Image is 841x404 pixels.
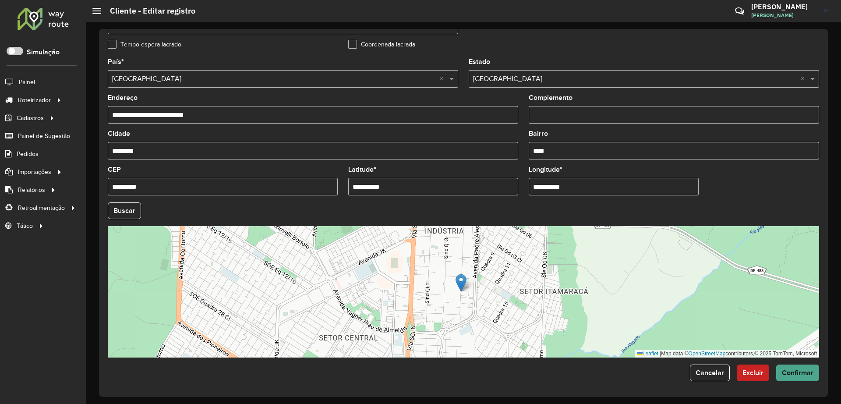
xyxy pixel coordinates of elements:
[637,351,658,357] a: Leaflet
[782,369,813,376] span: Confirmar
[18,203,65,213] span: Retroalimentação
[635,350,819,358] div: Map data © contributors,© 2025 TomTom, Microsoft
[469,57,490,67] label: Estado
[108,92,138,103] label: Endereço
[108,40,181,49] label: Tempo espera lacrado
[529,128,548,139] label: Bairro
[19,78,35,87] span: Painel
[18,167,51,177] span: Importações
[696,369,724,376] span: Cancelar
[348,40,415,49] label: Coordenada lacrada
[108,164,121,175] label: CEP
[108,128,130,139] label: Cidade
[801,74,808,84] span: Clear all
[348,164,376,175] label: Latitude
[529,164,562,175] label: Longitude
[17,149,39,159] span: Pedidos
[737,365,769,381] button: Excluir
[742,369,763,376] span: Excluir
[27,47,60,57] label: Simulação
[17,221,33,230] span: Tático
[17,113,44,123] span: Cadastros
[18,185,45,195] span: Relatórios
[18,96,51,105] span: Roteirizador
[690,365,730,381] button: Cancelar
[751,11,817,19] span: [PERSON_NAME]
[689,351,726,357] a: OpenStreetMap
[108,202,141,219] button: Buscar
[108,57,124,67] label: País
[456,274,466,292] img: Marker
[660,351,661,357] span: |
[101,6,195,16] h2: Cliente - Editar registro
[730,2,749,21] a: Contato Rápido
[529,92,572,103] label: Complemento
[776,365,819,381] button: Confirmar
[751,3,817,11] h3: [PERSON_NAME]
[18,131,70,141] span: Painel de Sugestão
[440,74,447,84] span: Clear all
